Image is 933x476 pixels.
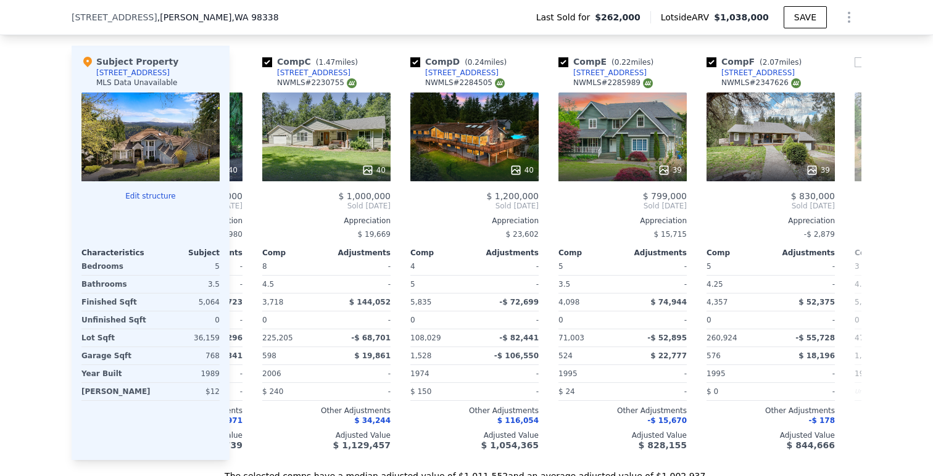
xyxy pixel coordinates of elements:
[804,230,835,239] span: -$ 2,879
[855,262,860,271] span: 3
[81,258,148,275] div: Bedrooms
[81,347,148,364] div: Garage Sqft
[96,68,170,78] div: [STREET_ADDRESS]
[558,316,563,324] span: 0
[486,191,539,201] span: $ 1,200,000
[787,440,835,450] span: $ 844,666
[707,262,711,271] span: 5
[855,365,916,382] div: 1979
[707,365,768,382] div: 1995
[625,365,687,382] div: -
[558,365,620,382] div: 1995
[153,258,220,275] div: 5
[558,387,575,396] span: $ 24
[333,440,391,450] span: $ 1,129,457
[650,351,687,360] span: $ 22,777
[558,351,573,360] span: 524
[410,365,472,382] div: 1974
[773,365,835,382] div: -
[721,68,795,78] div: [STREET_ADDRESS]
[262,316,267,324] span: 0
[477,276,539,293] div: -
[558,248,623,258] div: Comp
[153,347,220,364] div: 768
[855,248,919,258] div: Comp
[855,316,860,324] span: 0
[326,248,391,258] div: Adjustments
[643,78,653,88] img: NWMLS Logo
[151,248,220,258] div: Subject
[707,316,711,324] span: 0
[410,248,475,258] div: Comp
[643,191,687,201] span: $ 799,000
[558,430,687,440] div: Adjusted Value
[410,334,441,342] span: 108,029
[232,12,279,22] span: , WA 98338
[661,11,714,23] span: Lotside ARV
[798,298,835,306] span: $ 52,375
[497,416,539,425] span: $ 116,054
[558,216,687,226] div: Appreciation
[763,58,779,67] span: 2.07
[262,365,324,382] div: 2006
[262,351,276,360] span: 598
[558,406,687,416] div: Other Adjustments
[262,55,363,68] div: Comp C
[81,365,148,382] div: Year Built
[536,11,595,23] span: Last Sold for
[798,351,835,360] span: $ 18,196
[707,334,737,342] span: 260,924
[410,216,539,226] div: Appreciation
[808,416,835,425] span: -$ 178
[837,5,861,30] button: Show Options
[81,248,151,258] div: Characteristics
[477,365,539,382] div: -
[153,293,220,311] div: 5,064
[262,387,283,396] span: $ 240
[349,298,391,306] span: $ 144,052
[153,311,220,329] div: 0
[755,58,807,67] span: ( miles)
[338,191,391,201] span: $ 1,000,000
[262,68,350,78] a: [STREET_ADDRESS]
[625,383,687,400] div: -
[558,276,620,293] div: 3.5
[410,68,499,78] a: [STREET_ADDRESS]
[639,440,687,450] span: $ 828,155
[506,230,539,239] span: $ 23,602
[707,298,728,306] span: 4,357
[81,55,178,68] div: Subject Property
[707,248,771,258] div: Comp
[329,276,391,293] div: -
[81,276,148,293] div: Bathrooms
[262,430,391,440] div: Adjusted Value
[262,276,324,293] div: 4.5
[707,351,721,360] span: 576
[410,387,431,396] span: $ 150
[460,58,512,67] span: ( miles)
[277,78,357,88] div: NWMLS # 2230755
[558,201,687,211] span: Sold [DATE]
[558,298,579,306] span: 4,098
[573,78,653,88] div: NWMLS # 2285989
[647,416,687,425] span: -$ 15,670
[658,164,682,176] div: 39
[855,276,916,293] div: 4.25
[625,276,687,293] div: -
[262,334,293,342] span: 225,205
[707,276,768,293] div: 4.25
[157,11,279,23] span: , [PERSON_NAME]
[714,12,769,22] span: $1,038,000
[425,78,505,88] div: NWMLS # 2284505
[625,258,687,275] div: -
[558,334,584,342] span: 71,003
[468,58,484,67] span: 0.24
[347,78,357,88] img: NWMLS Logo
[362,164,386,176] div: 40
[329,258,391,275] div: -
[773,383,835,400] div: -
[81,383,151,400] div: [PERSON_NAME]
[72,11,157,23] span: [STREET_ADDRESS]
[707,55,807,68] div: Comp F
[410,201,539,211] span: Sold [DATE]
